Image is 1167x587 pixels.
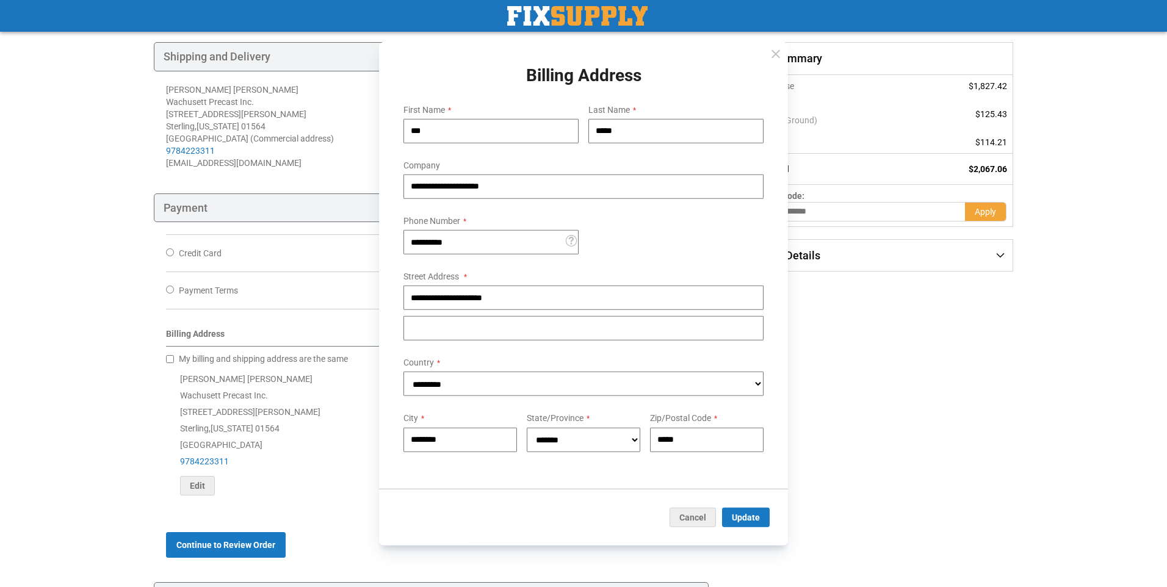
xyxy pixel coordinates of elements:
div: Shipping and Delivery [154,42,709,71]
button: Update [722,507,770,527]
span: Apply [975,207,996,217]
span: [US_STATE] [211,423,253,433]
a: 9784223311 [180,456,229,466]
span: Last Name [588,105,630,115]
th: Merchandise [739,75,910,97]
button: Edit [180,476,215,495]
span: $114.21 [975,137,1007,147]
a: 9784223311 [166,146,215,156]
button: Continue to Review Order [166,532,286,558]
h1: Billing Address [394,67,773,85]
span: $1,827.42 [969,81,1007,91]
span: Phone Number [403,216,460,226]
span: Edit [190,481,205,491]
span: My billing and shipping address are the same [179,354,348,364]
span: State/Province [527,413,583,423]
div: [PERSON_NAME] [PERSON_NAME] Wachusett Precast Inc. [STREET_ADDRESS][PERSON_NAME] Sterling , 01564... [166,371,696,495]
span: Zip/Postal Code [650,413,711,423]
span: First Name [403,105,445,115]
span: Continue to Review Order [176,540,275,550]
address: [PERSON_NAME] [PERSON_NAME] Wachusett Precast Inc. [STREET_ADDRESS][PERSON_NAME] Sterling , 01564... [166,84,431,169]
span: Update [732,512,760,522]
span: [EMAIL_ADDRESS][DOMAIN_NAME] [166,158,302,168]
div: Payment [154,193,709,223]
span: $2,067.06 [969,164,1007,174]
span: Country [403,358,434,367]
span: [US_STATE] [197,121,239,131]
button: Apply [965,202,1006,221]
span: Payment Terms [179,286,238,295]
span: Order Summary [739,42,1013,75]
span: Credit Card [179,248,222,258]
img: Fix Industrial Supply [507,6,648,26]
div: Billing Address [166,328,696,347]
span: City [403,413,418,423]
span: Company [403,160,440,170]
a: store logo [507,6,648,26]
th: Tax [739,131,910,154]
span: $125.43 [975,109,1007,119]
span: Street Address [403,272,459,281]
span: Standard (Ground) [745,114,905,126]
button: Cancel [670,507,716,527]
span: Cancel [679,512,706,522]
